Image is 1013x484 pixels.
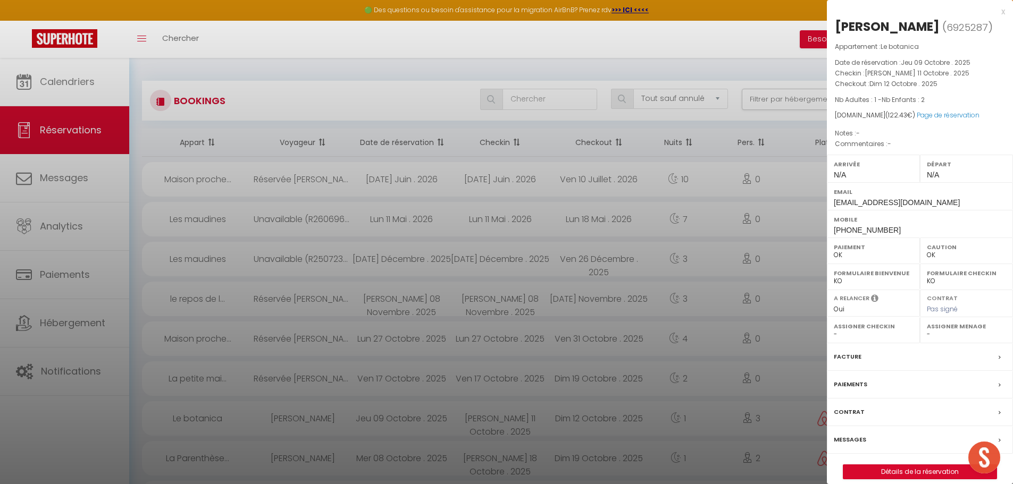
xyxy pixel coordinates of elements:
[834,351,861,362] label: Facture
[856,129,860,138] span: -
[834,379,867,390] label: Paiements
[835,68,1005,79] p: Checkin :
[843,464,997,479] button: Détails de la réservation
[901,58,970,67] span: Jeu 09 Octobre . 2025
[927,321,1006,332] label: Assigner Menage
[834,406,865,418] label: Contrat
[927,294,958,301] label: Contrat
[942,20,993,35] span: ( )
[917,111,979,120] a: Page de réservation
[834,294,869,303] label: A relancer
[927,268,1006,278] label: Formulaire Checkin
[865,69,969,78] span: [PERSON_NAME] 11 Octobre . 2025
[885,111,915,120] span: ( €)
[834,434,866,445] label: Messages
[881,42,919,51] span: Le botanica
[834,242,913,252] label: Paiement
[927,304,958,313] span: Pas signé
[835,79,1005,89] p: Checkout :
[927,242,1006,252] label: Caution
[835,41,1005,52] p: Appartement :
[834,186,1006,197] label: Email
[827,5,1005,18] div: x
[835,57,1005,68] p: Date de réservation :
[835,111,1005,121] div: [DOMAIN_NAME]
[835,128,1005,139] p: Notes :
[882,95,925,104] span: Nb Enfants : 2
[834,268,913,278] label: Formulaire Bienvenue
[968,441,1000,473] div: Ouvrir le chat
[834,226,901,234] span: [PHONE_NUMBER]
[835,18,940,35] div: [PERSON_NAME]
[888,111,907,120] span: 122.43
[869,79,937,88] span: Dim 12 Octobre . 2025
[927,171,939,179] span: N/A
[834,171,846,179] span: N/A
[834,214,1006,225] label: Mobile
[834,159,913,169] label: Arrivée
[843,465,997,479] a: Détails de la réservation
[871,294,878,305] i: Sélectionner OUI si vous souhaiter envoyer les séquences de messages post-checkout
[888,139,891,148] span: -
[947,21,988,34] span: 6925287
[834,321,913,332] label: Assigner Checkin
[835,95,925,104] span: Nb Adultes : 1 -
[834,198,960,207] span: [EMAIL_ADDRESS][DOMAIN_NAME]
[927,159,1006,169] label: Départ
[835,139,1005,149] p: Commentaires :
